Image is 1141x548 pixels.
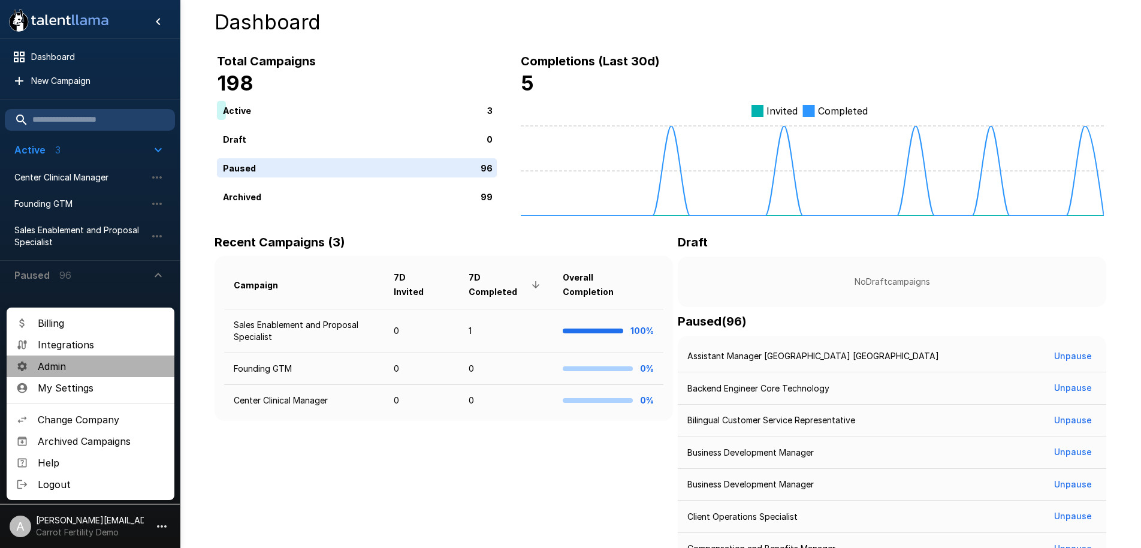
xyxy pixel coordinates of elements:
[38,316,165,330] span: Billing
[38,456,165,470] span: Help
[38,381,165,395] span: My Settings
[38,434,165,448] span: Archived Campaigns
[38,412,165,427] span: Change Company
[38,359,165,374] span: Admin
[38,338,165,352] span: Integrations
[38,477,165,492] span: Logout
